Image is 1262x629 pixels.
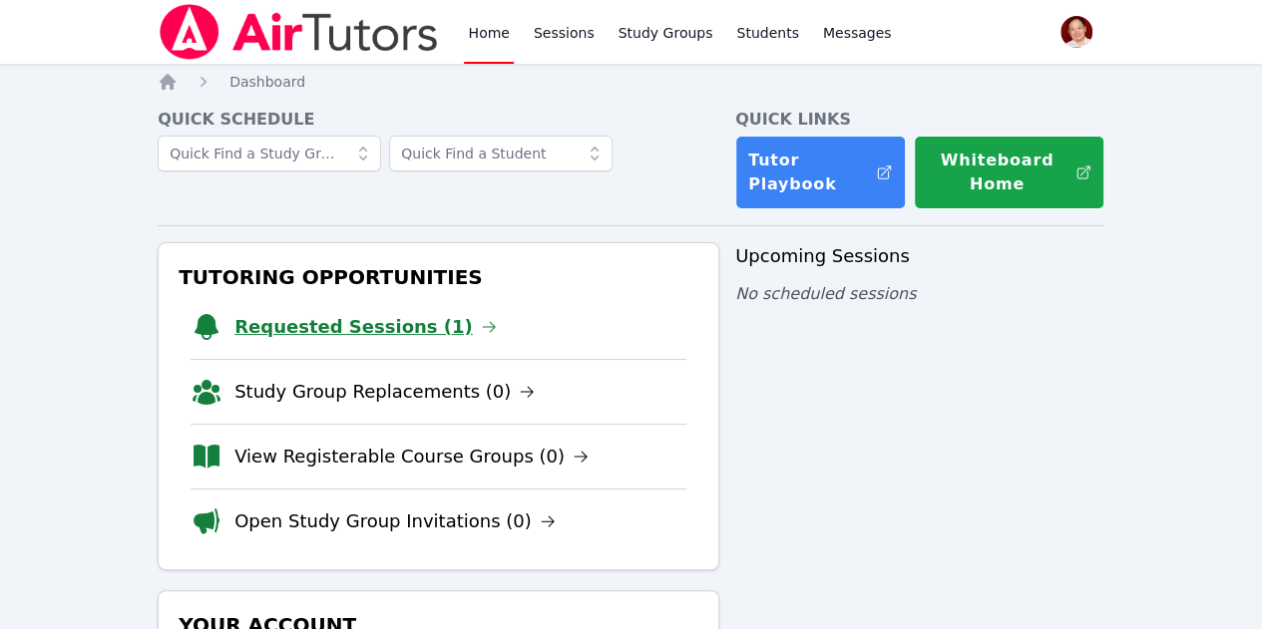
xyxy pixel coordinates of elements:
[234,443,589,471] a: View Registerable Course Groups (0)
[234,378,535,406] a: Study Group Replacements (0)
[389,136,613,171] input: Quick Find a Student
[229,72,305,92] a: Dashboard
[234,313,497,341] a: Requested Sessions (1)
[234,507,556,535] a: Open Study Group Invitations (0)
[175,259,702,295] h3: Tutoring Opportunities
[158,4,440,60] img: Air Tutors
[735,242,1104,270] h3: Upcoming Sessions
[735,284,916,303] span: No scheduled sessions
[158,108,719,132] h4: Quick Schedule
[158,136,381,171] input: Quick Find a Study Group
[914,136,1104,209] button: Whiteboard Home
[735,108,1104,132] h4: Quick Links
[229,74,305,90] span: Dashboard
[158,72,1104,92] nav: Breadcrumb
[823,23,892,43] span: Messages
[735,136,906,209] a: Tutor Playbook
